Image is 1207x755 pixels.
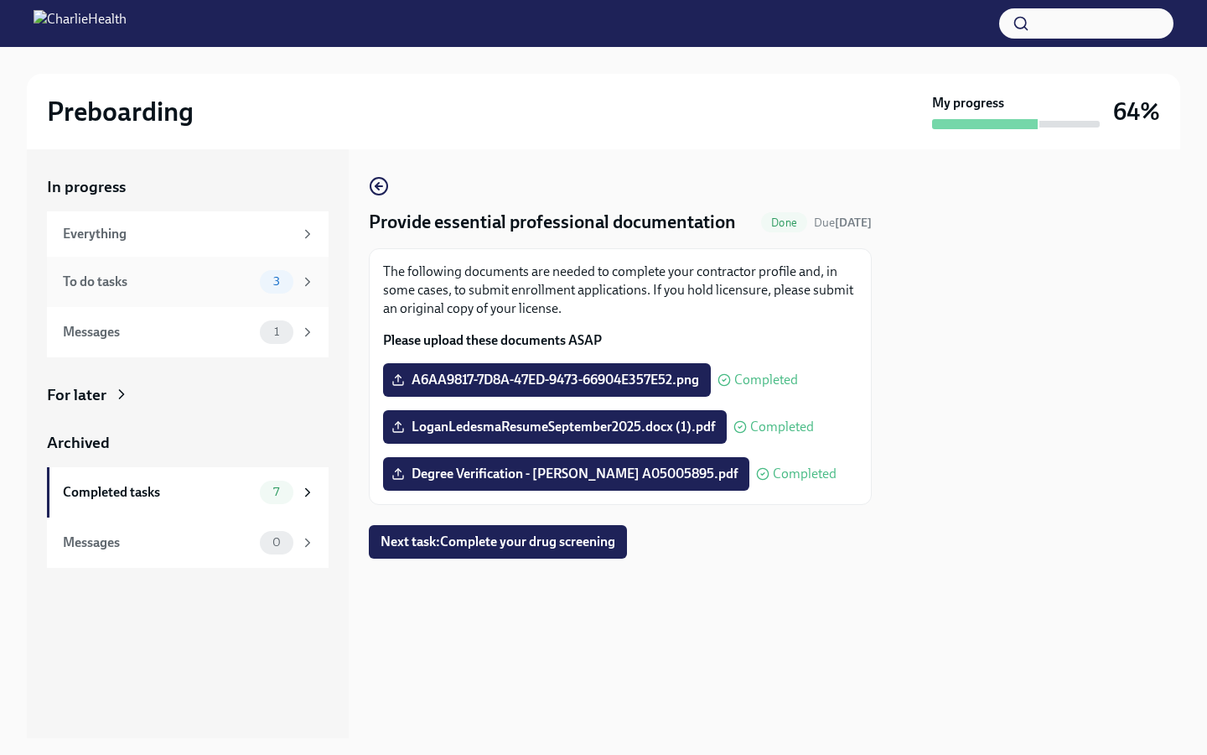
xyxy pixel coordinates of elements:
div: Completed tasks [63,483,253,502]
a: To do tasks3 [47,257,329,307]
span: 0 [262,536,291,549]
h2: Preboarding [47,95,194,128]
div: Messages [63,534,253,552]
strong: [DATE] [835,216,872,230]
span: Degree Verification - [PERSON_NAME] A05005895.pdf [395,466,738,482]
span: 1 [264,325,289,338]
div: Messages [63,323,253,341]
span: LoganLedesmaResumeSeptember2025.docx (1).pdf [395,419,715,435]
a: Messages1 [47,307,329,357]
span: Next task : Complete your drug screening [381,534,615,550]
span: 3 [263,275,290,288]
label: Degree Verification - [PERSON_NAME] A05005895.pdf [383,457,749,491]
strong: My progress [932,94,1004,112]
a: For later [47,384,329,406]
img: CharlieHealth [34,10,127,37]
h3: 64% [1113,96,1160,127]
a: In progress [47,176,329,198]
a: Everything [47,211,329,257]
a: Messages0 [47,518,329,568]
button: Next task:Complete your drug screening [369,525,627,559]
span: Completed [773,467,837,481]
h4: Provide essential professional documentation [369,210,736,235]
div: For later [47,384,106,406]
span: A6AA9817-7D8A-47ED-9473-66904E357E52.png [395,372,699,388]
label: A6AA9817-7D8A-47ED-9473-66904E357E52.png [383,363,711,397]
span: Completed [750,420,814,434]
label: LoganLedesmaResumeSeptember2025.docx (1).pdf [383,410,727,444]
a: Completed tasks7 [47,467,329,518]
span: Done [761,216,807,229]
span: Completed [734,373,798,387]
span: 7 [263,486,289,498]
p: The following documents are needed to complete your contractor profile and, in some cases, to sub... [383,263,857,318]
span: Due [814,216,872,230]
div: Everything [63,225,293,243]
div: To do tasks [63,273,253,291]
strong: Please upload these documents ASAP [383,332,602,348]
a: Archived [47,432,329,454]
span: September 21st, 2025 08:00 [814,215,872,231]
